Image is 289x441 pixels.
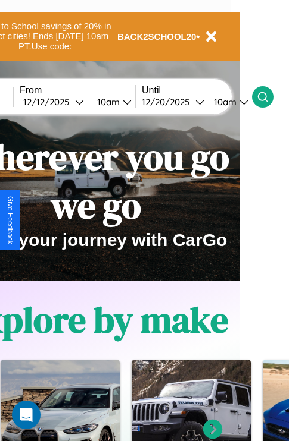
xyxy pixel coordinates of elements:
div: 12 / 12 / 2025 [23,96,75,108]
b: BACK2SCHOOL20 [117,31,197,42]
button: 10am [88,96,135,108]
label: Until [142,85,252,96]
div: 12 / 20 / 2025 [142,96,195,108]
button: 12/12/2025 [20,96,88,108]
div: 10am [91,96,123,108]
button: 10am [204,96,252,108]
div: 10am [208,96,240,108]
div: Give Feedback [6,196,14,244]
label: From [20,85,135,96]
div: Open Intercom Messenger [12,401,41,429]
